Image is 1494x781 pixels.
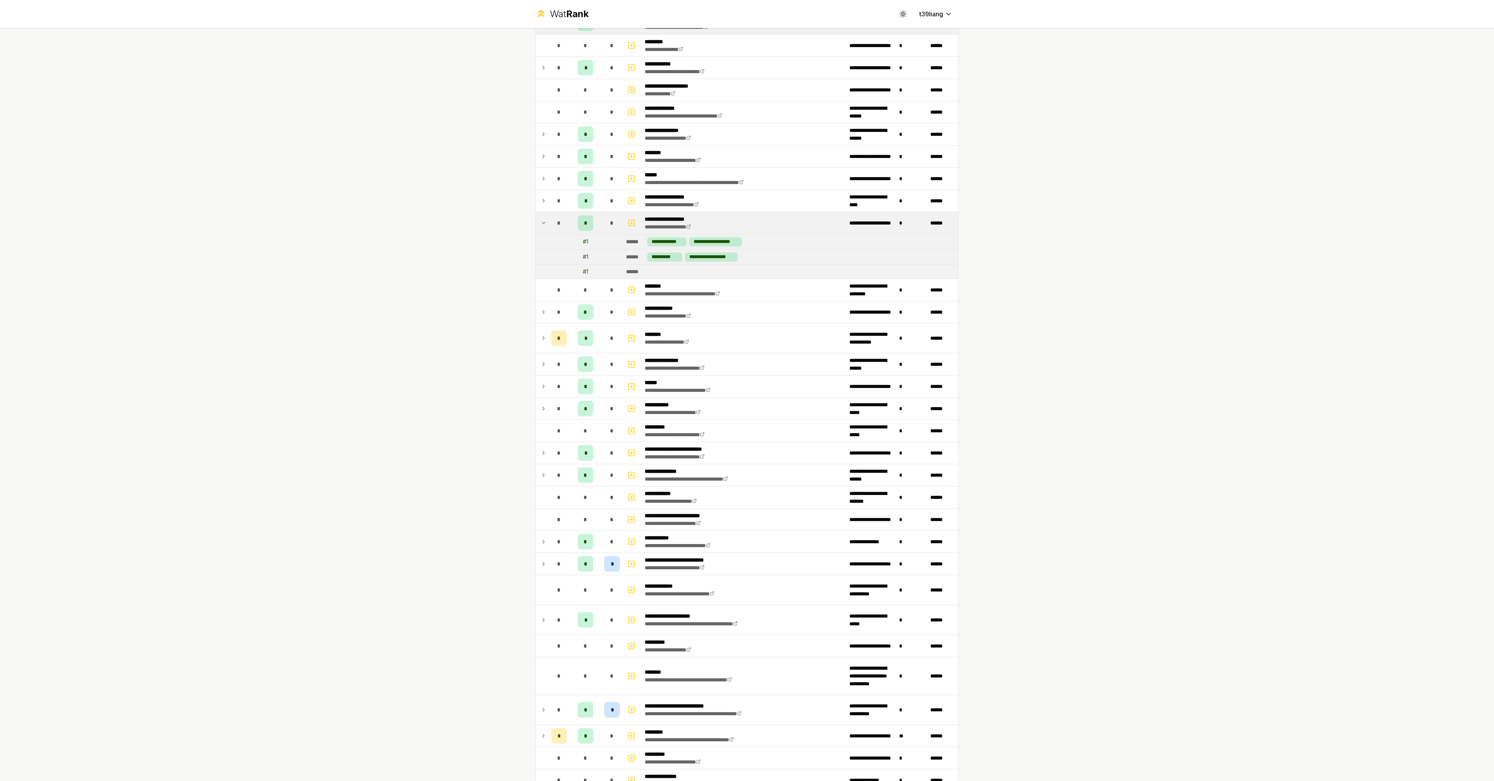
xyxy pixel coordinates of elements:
button: t39liang [913,7,959,21]
div: # 1 [583,268,588,276]
a: WatRank [535,8,589,20]
div: Wat [550,8,589,20]
span: t39liang [919,9,943,19]
span: Rank [566,8,589,19]
div: # 1 [583,253,588,261]
div: # 1 [583,238,588,246]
